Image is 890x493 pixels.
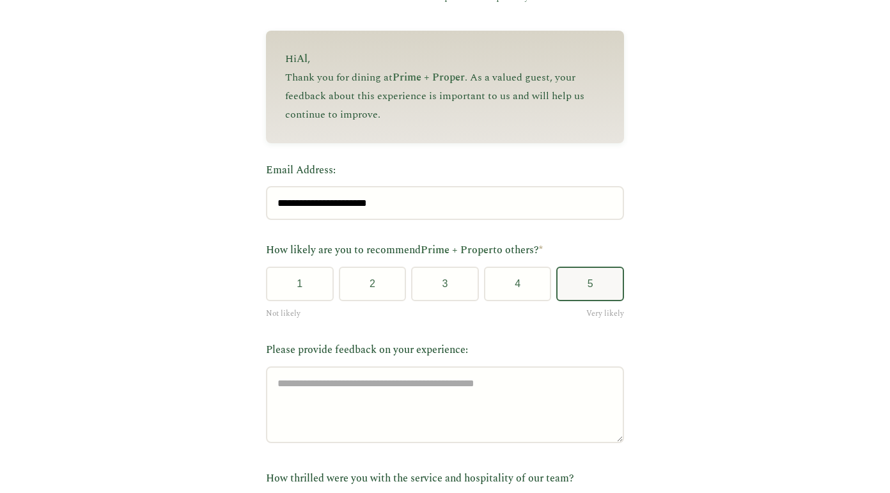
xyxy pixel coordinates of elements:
button: 2 [339,267,407,301]
label: Please provide feedback on your experience: [266,342,624,359]
button: 4 [484,267,552,301]
span: Al [297,51,308,67]
label: How thrilled were you with the service and hospitality of our team? [266,471,624,487]
button: 1 [266,267,334,301]
label: Email Address: [266,162,624,179]
span: Prime + Proper [421,242,493,258]
p: Hi , [285,50,605,68]
span: Not likely [266,308,301,320]
span: Very likely [586,308,624,320]
button: 5 [556,267,624,301]
button: 3 [411,267,479,301]
p: Thank you for dining at . As a valued guest, your feedback about this experience is important to ... [285,68,605,123]
span: Prime + Proper [393,70,465,85]
label: How likely are you to recommend to others? [266,242,624,259]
